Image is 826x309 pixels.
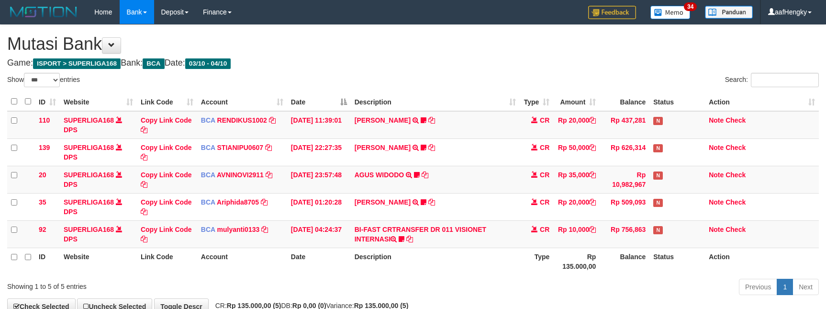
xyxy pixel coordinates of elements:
span: BCA [201,198,215,206]
img: Feedback.jpg [588,6,636,19]
span: 110 [39,116,50,124]
a: Note [709,226,724,233]
span: Has Note [653,199,663,207]
a: AVNINOVI2911 [217,171,264,179]
a: SUPERLIGA168 [64,116,114,124]
a: Note [709,171,724,179]
a: Note [709,116,724,124]
a: Check [726,226,746,233]
th: Status [649,92,705,111]
a: Copy STIANIPU0607 to clipboard [265,144,272,151]
th: ID: activate to sort column ascending [35,92,60,111]
span: 03/10 - 04/10 [185,58,231,69]
span: BCA [201,144,215,151]
label: Show entries [7,73,80,87]
td: [DATE] 11:39:01 [287,111,351,139]
a: Check [726,144,746,151]
input: Search: [751,73,819,87]
span: Has Note [653,144,663,152]
a: Copy RENDIKUS1002 to clipboard [269,116,276,124]
a: SUPERLIGA168 [64,144,114,151]
td: Rp 626,314 [600,138,649,166]
a: Note [709,198,724,206]
span: CR [540,198,549,206]
span: CR [540,171,549,179]
a: Copy AGUS WIDODO to clipboard [422,171,428,179]
span: Has Note [653,117,663,125]
a: [PERSON_NAME] [355,116,411,124]
a: Copy Rp 50,000 to clipboard [589,144,596,151]
a: Copy Rp 10,000 to clipboard [589,226,596,233]
h4: Game: Bank: Date: [7,58,819,68]
a: Check [726,171,746,179]
span: BCA [201,171,215,179]
td: Rp 20,000 [553,193,600,220]
th: Account [197,248,287,275]
img: MOTION_logo.png [7,5,80,19]
td: DPS [60,111,137,139]
th: Balance [600,248,649,275]
th: Description [351,248,520,275]
span: CR [540,226,549,233]
th: Status [649,248,705,275]
a: 1 [777,279,793,295]
td: Rp 20,000 [553,111,600,139]
td: Rp 50,000 [553,138,600,166]
a: SUPERLIGA168 [64,198,114,206]
th: Date: activate to sort column descending [287,92,351,111]
a: Copy Link Code [141,226,192,243]
span: Has Note [653,172,663,180]
th: Action: activate to sort column ascending [705,92,819,111]
td: [DATE] 23:57:48 [287,166,351,193]
a: Copy NOVEN ELING PRAYOG to clipboard [428,116,435,124]
a: Copy BI-FAST CRTRANSFER DR 011 VISIONET INTERNASI to clipboard [406,235,413,243]
a: Copy Rp 20,000 to clipboard [589,116,596,124]
td: [DATE] 01:20:28 [287,193,351,220]
a: SUPERLIGA168 [64,171,114,179]
td: DPS [60,138,137,166]
span: 35 [39,198,46,206]
select: Showentries [24,73,60,87]
td: Rp 10,000 [553,220,600,248]
a: Next [793,279,819,295]
th: ID [35,248,60,275]
h1: Mutasi Bank [7,34,819,54]
th: Website: activate to sort column ascending [60,92,137,111]
th: Amount: activate to sort column ascending [553,92,600,111]
a: Copy Link Code [141,144,192,161]
span: 34 [684,2,697,11]
a: Previous [739,279,777,295]
th: Link Code [137,248,197,275]
a: Copy Ariphida8705 to clipboard [261,198,268,206]
th: Date [287,248,351,275]
a: Copy Link Code [141,198,192,216]
span: BCA [201,116,215,124]
td: DPS [60,166,137,193]
span: 92 [39,226,46,233]
td: Rp 509,093 [600,193,649,220]
th: Balance [600,92,649,111]
td: BI-FAST CRTRANSFER DR 011 VISIONET INTERNASI [351,220,520,248]
a: Copy EGI HERMAWAN to clipboard [428,198,435,206]
span: BCA [143,58,164,69]
span: ISPORT > SUPERLIGA168 [33,58,121,69]
span: BCA [201,226,215,233]
th: Action [705,248,819,275]
a: Copy DENI SETIAWAN to clipboard [428,144,435,151]
a: Copy Rp 20,000 to clipboard [589,198,596,206]
a: Check [726,198,746,206]
th: Type: activate to sort column ascending [520,92,553,111]
td: Rp 437,281 [600,111,649,139]
th: Link Code: activate to sort column ascending [137,92,197,111]
th: Website [60,248,137,275]
span: CR [540,116,549,124]
th: Type [520,248,553,275]
a: [PERSON_NAME] [355,198,411,206]
a: SUPERLIGA168 [64,226,114,233]
label: Search: [725,73,819,87]
a: [PERSON_NAME] [355,144,411,151]
td: Rp 756,863 [600,220,649,248]
img: panduan.png [705,6,753,19]
a: AGUS WIDODO [355,171,404,179]
td: [DATE] 04:24:37 [287,220,351,248]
